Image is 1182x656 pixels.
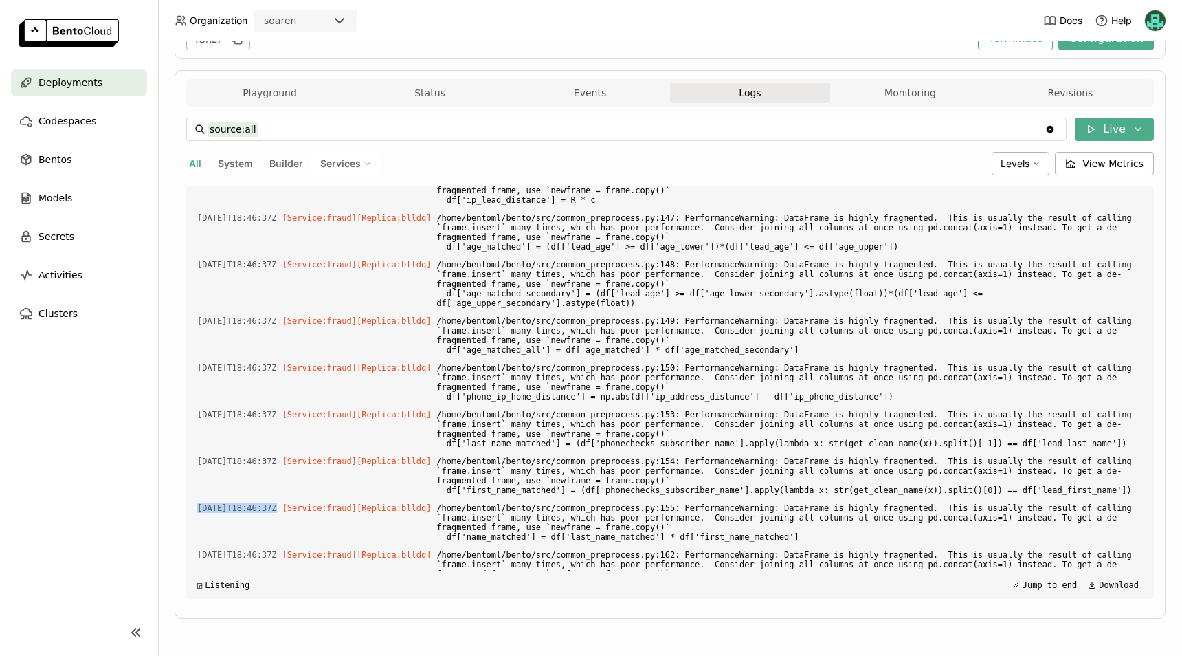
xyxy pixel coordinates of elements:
[436,501,1143,545] span: /home/bentoml/bento/src/common_preprocess.py:155: PerformanceWarning: DataFrame is highly fragmen...
[38,305,78,322] span: Clusters
[282,503,357,513] span: [Service:fraud]
[190,83,350,103] button: Playground
[197,580,202,590] span: ◲
[282,363,357,373] span: [Service:fraud]
[11,261,147,289] a: Activities
[38,267,82,283] span: Activities
[189,157,201,169] span: All
[38,151,71,168] span: Bentos
[197,580,249,590] div: Listening
[436,314,1143,358] span: /home/bentoml/bento/src/common_preprocess.py:149: PerformanceWarning: DataFrame is highly fragmen...
[19,19,119,47] img: logo
[830,83,990,103] button: Monitoring
[269,157,303,169] span: Builder
[11,223,147,250] a: Secrets
[1045,124,1056,135] svg: Clear value
[38,113,96,129] span: Codespaces
[350,83,510,103] button: Status
[436,360,1143,404] span: /home/bentoml/bento/src/common_preprocess.py:150: PerformanceWarning: DataFrame is highly fragmen...
[436,257,1143,311] span: /home/bentoml/bento/src/common_preprocess.py:148: PerformanceWarning: DataFrame is highly fragmen...
[1043,14,1082,28] a: Docs
[1084,577,1143,593] button: Download
[197,210,277,226] span: 2025-10-02T18:46:37.402Z
[215,155,256,173] button: System
[197,547,277,562] span: 2025-10-02T18:46:37.404Z
[267,155,306,173] button: Builder
[1001,157,1029,169] span: Levels
[510,83,670,103] button: Events
[282,410,357,419] span: [Service:fraud]
[11,146,147,173] a: Bentos
[320,157,361,170] span: Services
[357,410,431,419] span: [Replica:blldq]
[264,14,296,28] div: soaren
[436,547,1143,591] span: /home/bentoml/bento/src/common_preprocess.py:162: PerformanceWarning: DataFrame is highly fragmen...
[197,454,277,469] span: 2025-10-02T18:46:37.404Z
[1007,577,1081,593] button: Jump to end
[38,228,74,245] span: Secrets
[357,457,431,466] span: [Replica:blldq]
[190,14,247,27] span: Organization
[282,213,357,223] span: [Service:fraud]
[436,454,1143,498] span: /home/bentoml/bento/src/common_preprocess.py:154: PerformanceWarning: DataFrame is highly fragmen...
[282,457,357,466] span: [Service:fraud]
[38,74,102,91] span: Deployments
[282,550,357,560] span: [Service:fraud]
[1083,157,1144,171] span: View Metrics
[38,190,72,206] span: Models
[282,260,357,270] span: [Service:fraud]
[739,87,761,99] span: Logs
[357,260,431,270] span: [Replica:blldq]
[11,300,147,327] a: Clusters
[1060,14,1082,27] span: Docs
[197,407,277,422] span: 2025-10-02T18:46:37.403Z
[311,152,381,175] div: Services
[436,407,1143,451] span: /home/bentoml/bento/src/common_preprocess.py:153: PerformanceWarning: DataFrame is highly fragmen...
[218,157,253,169] span: System
[357,363,431,373] span: [Replica:blldq]
[11,184,147,212] a: Models
[1095,14,1132,28] div: Help
[357,213,431,223] span: [Replica:blldq]
[11,107,147,135] a: Codespaces
[1055,152,1155,175] button: View Metrics
[11,69,147,96] a: Deployments
[1075,118,1154,141] button: Live
[1111,14,1132,27] span: Help
[357,316,431,326] span: [Replica:blldq]
[197,314,277,329] span: 2025-10-02T18:46:37.402Z
[298,14,299,28] input: Selected soaren.
[992,152,1049,175] div: Levels
[436,210,1143,254] span: /home/bentoml/bento/src/common_preprocess.py:147: PerformanceWarning: DataFrame is highly fragmen...
[197,501,277,516] span: 2025-10-02T18:46:37.404Z
[197,257,277,272] span: 2025-10-02T18:46:37.402Z
[1145,10,1166,31] img: Nhan Le
[357,503,431,513] span: [Replica:blldq]
[990,83,1150,103] button: Revisions
[208,118,1045,140] input: Search
[357,550,431,560] span: [Replica:blldq]
[282,316,357,326] span: [Service:fraud]
[186,155,204,173] button: All
[197,360,277,375] span: 2025-10-02T18:46:37.403Z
